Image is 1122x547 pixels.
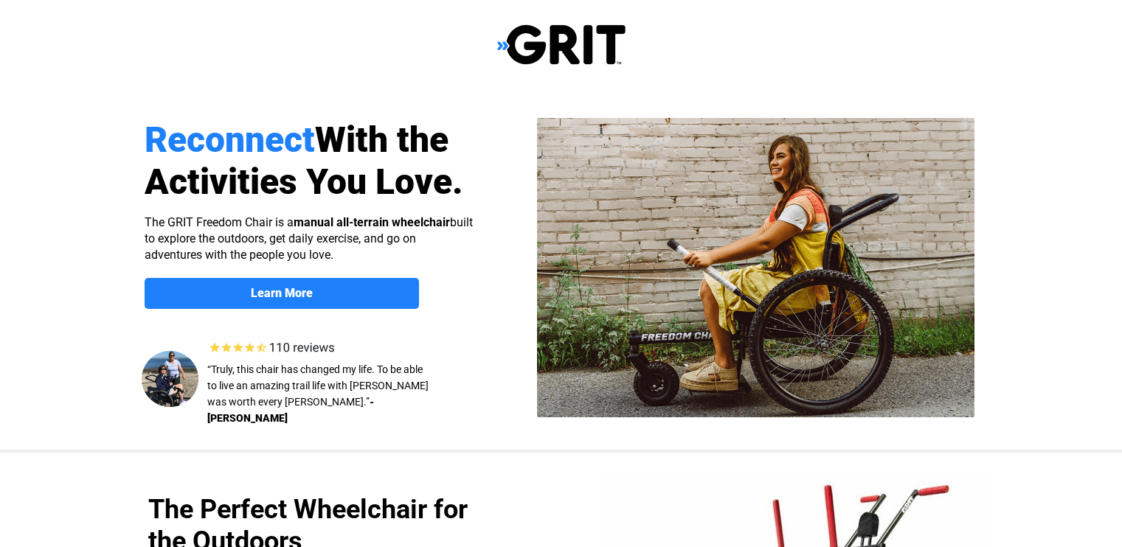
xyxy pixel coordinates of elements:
[145,278,419,309] a: Learn More
[315,119,449,161] span: With the
[145,161,463,203] span: Activities You Love.
[145,119,315,161] span: Reconnect
[251,286,313,300] strong: Learn More
[145,215,473,262] span: The GRIT Freedom Chair is a built to explore the outdoors, get daily exercise, and go on adventur...
[294,215,450,229] strong: manual all-terrain wheelchair
[207,363,429,408] span: “Truly, this chair has changed my life. To be able to live an amazing trail life with [PERSON_NAM...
